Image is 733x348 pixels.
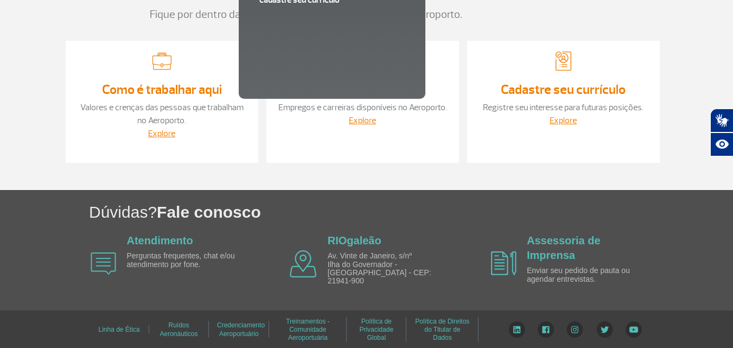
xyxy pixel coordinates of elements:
a: Treinamentos - Comunidade Aeroportuária [286,314,329,346]
img: LinkedIn [508,321,525,338]
img: airplane icon [91,252,116,275]
h1: Dúvidas? [89,201,733,223]
a: Ruídos Aeronáuticos [160,318,197,341]
img: airplane icon [491,251,517,276]
a: Registre seu interesse para futuras posições. [483,102,643,113]
button: Abrir tradutor de língua de sinais. [710,109,733,132]
img: Facebook [538,321,554,338]
span: Fale conosco [157,203,261,221]
a: Atendimento [127,235,193,246]
p: Av. Vinte de Janeiro, s/nº Ilha do Governador - [GEOGRAPHIC_DATA] - CEP: 21941-900 [328,252,452,286]
a: Explore [148,128,175,139]
img: YouTube [626,321,642,338]
img: Twitter [596,321,613,338]
a: Explore [349,115,376,126]
a: Linha de Ética [98,322,139,337]
a: Cadastre seu currículo [501,81,626,98]
a: Política de Privacidade Global [359,314,393,346]
p: Fique por dentro das oportunidades, carreiras e vagas no Aeroporto. [150,7,584,23]
a: Empregos e carreiras disponíveis no Aeroporto. [278,102,447,113]
a: Política de Direitos do Titular de Dados [415,314,469,346]
a: Credenciamento Aeroportuário [217,318,265,341]
a: Assessoria de Imprensa [527,235,601,261]
button: Abrir recursos assistivos. [710,132,733,156]
div: Plugin de acessibilidade da Hand Talk. [710,109,733,156]
p: Enviar seu pedido de pauta ou agendar entrevistas. [527,267,652,283]
a: Valores e crenças das pessoas que trabalham no Aeroporto. [80,102,244,126]
a: Como é trabalhar aqui [102,81,222,98]
a: RIOgaleão [328,235,381,246]
img: airplane icon [290,250,317,277]
a: Explore [550,115,577,126]
p: Perguntas frequentes, chat e/ou atendimento por fone. [127,252,252,269]
img: Instagram [566,321,583,338]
